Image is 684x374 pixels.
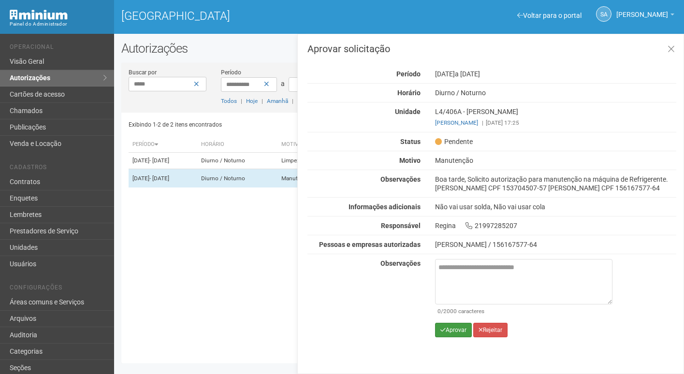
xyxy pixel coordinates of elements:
[129,153,197,169] td: [DATE]
[428,70,684,78] div: [DATE]
[221,68,241,77] label: Período
[121,41,677,56] h2: Autorizações
[277,169,339,188] td: Manutenção
[10,284,107,294] li: Configurações
[596,6,611,22] a: SA
[428,88,684,97] div: Diurno / Noturno
[380,259,421,267] strong: Observações
[455,70,480,78] span: a [DATE]
[428,202,684,211] div: Não vai usar solda, Não vai usar cola
[121,10,392,22] h1: [GEOGRAPHIC_DATA]
[428,156,684,165] div: Manutenção
[149,157,169,164] span: - [DATE]
[399,157,421,164] strong: Motivo
[129,68,157,77] label: Buscar por
[380,175,421,183] strong: Observações
[241,98,242,104] span: |
[482,119,483,126] span: |
[197,169,277,188] td: Diurno / Noturno
[10,20,107,29] div: Painel do Administrador
[428,175,684,192] div: Boa tarde, Solicito autorização para manutenção na máquina de Refrigerente. [PERSON_NAME] CPF 153...
[149,175,169,182] span: - [DATE]
[400,138,421,145] strong: Status
[435,323,472,337] button: Aprovar
[319,241,421,248] strong: Pessoas e empresas autorizadas
[129,169,197,188] td: [DATE]
[397,89,421,97] strong: Horário
[437,307,610,316] div: /2000 caracteres
[381,222,421,230] strong: Responsável
[616,1,668,18] span: Silvio Anjos
[661,39,681,60] a: Fechar
[396,70,421,78] strong: Período
[428,107,684,127] div: L4/406A - [PERSON_NAME]
[428,221,684,230] div: Regina 21997285207
[395,108,421,115] strong: Unidade
[435,118,676,127] div: [DATE] 17:25
[129,137,197,153] th: Período
[281,80,285,87] span: a
[246,98,258,104] a: Hoje
[435,119,478,126] a: [PERSON_NAME]
[197,137,277,153] th: Horário
[349,203,421,211] strong: Informações adicionais
[517,12,582,19] a: Voltar para o portal
[10,164,107,174] li: Cadastros
[616,12,674,20] a: [PERSON_NAME]
[10,43,107,54] li: Operacional
[221,98,237,104] a: Todos
[435,137,473,146] span: Pendente
[473,323,508,337] button: Rejeitar
[10,10,68,20] img: Minium
[129,117,396,132] div: Exibindo 1-2 de 2 itens encontrados
[197,153,277,169] td: Diurno / Noturno
[292,98,293,104] span: |
[435,240,676,249] div: [PERSON_NAME] / 156167577-64
[262,98,263,104] span: |
[277,137,339,153] th: Motivo
[277,153,339,169] td: Limpeza
[437,308,441,315] span: 0
[267,98,288,104] a: Amanhã
[307,44,676,54] h3: Aprovar solicitação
